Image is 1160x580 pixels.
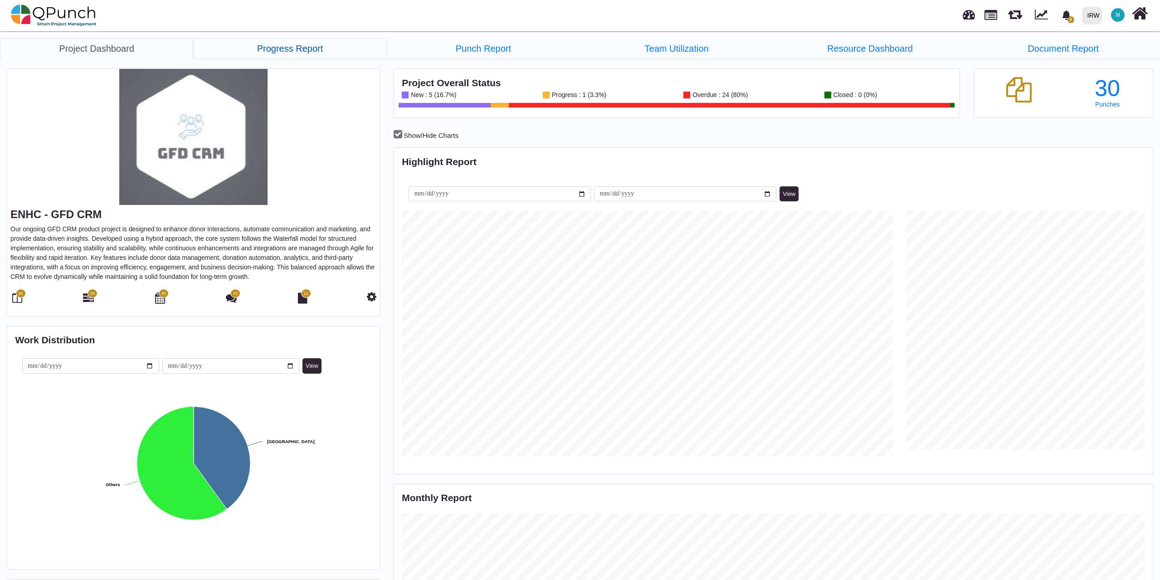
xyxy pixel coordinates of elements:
[1095,101,1120,108] span: Punches
[1008,5,1022,19] span: Releases
[367,291,376,302] i: Project Settings
[298,292,307,303] i: Document Library
[11,2,97,29] img: qpunch-sp.fa6292f.png
[690,92,748,98] div: Overdue : 24 (80%)
[15,374,372,555] div: Chart. Highcharts interactive chart.
[15,334,372,346] h4: Work Distribution
[1062,10,1071,20] svg: bell fill
[550,92,607,98] div: Progress : 1 (3.3%)
[12,292,22,303] i: Board
[1030,0,1056,30] div: Dynamic Report
[155,292,165,303] i: Calendar
[1078,0,1106,30] a: IRW
[226,292,237,303] i: Punch Discussion
[304,291,308,297] span: 12
[1132,5,1148,22] i: Home
[985,6,997,20] span: Projects
[302,358,322,374] button: View
[780,186,799,202] button: View
[15,374,372,555] svg: Interactive chart
[580,38,773,59] a: Team Utilization
[1116,12,1120,18] span: M
[390,127,462,143] button: Show/Hide Charts
[1087,8,1100,24] div: IRW
[267,439,315,444] text: [GEOGRAPHIC_DATA]
[404,132,458,139] span: Show/Hide Charts
[1067,16,1074,23] span: 0
[402,156,1145,167] h4: Highlight Report
[10,208,102,220] a: ENHC - GFD CRM
[233,291,238,297] span: 15
[967,38,1160,59] a: Document Report
[1111,8,1125,22] span: Mnagi
[963,5,975,19] span: Dashboard
[773,38,966,59] a: Resource Dashboard
[387,38,580,59] a: Punch Report
[193,38,386,59] a: Progress Report
[409,92,456,98] div: New : 5 (16.7%)
[161,291,166,297] span: 30
[18,291,23,297] span: 30
[1056,0,1078,29] a: bell fill0
[402,492,1145,503] h4: Monthly Report
[83,296,94,303] a: 30
[83,292,94,303] i: Gantt
[106,482,120,487] text: Others
[1106,0,1130,29] a: M
[1058,7,1074,23] div: Notification
[402,77,951,88] h4: Project Overall Status
[193,407,250,509] path: Mauritius, 1,272%. Workload.
[137,407,226,520] path: Others, 1,904%. Workload.
[1070,77,1145,108] a: 30 Punches
[580,38,773,58] li: ENHC - GFD CRM
[10,224,376,282] p: Our ongoing GFD CRM product project is designed to enhance donor interactions, automate communica...
[1070,77,1145,100] div: 30
[90,291,95,297] span: 30
[831,92,877,98] div: Closed : 0 (0%)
